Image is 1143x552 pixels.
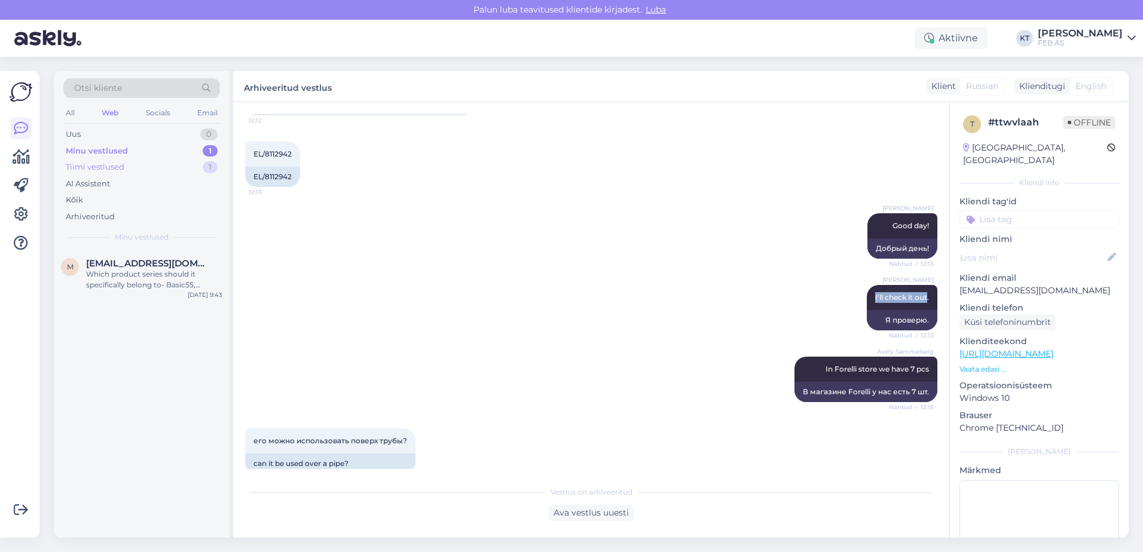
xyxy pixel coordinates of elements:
div: can it be used over a pipe? [245,453,415,474]
span: Good day! [893,221,929,230]
span: Nähtud ✓ 12:13 [889,331,934,340]
div: [PERSON_NAME] [959,446,1119,457]
div: [GEOGRAPHIC_DATA], [GEOGRAPHIC_DATA] [963,142,1107,167]
span: Avely Sammelselg [877,347,934,356]
p: [EMAIL_ADDRESS][DOMAIN_NAME] [959,284,1119,297]
div: KT [1016,30,1033,47]
span: [PERSON_NAME] [882,275,934,284]
div: Uus [66,128,81,140]
p: Kliendi nimi [959,233,1119,246]
a: [URL][DOMAIN_NAME] [959,348,1053,359]
div: EL/8112942 [245,167,300,187]
span: mykhailov04@gmail.com [86,258,210,269]
div: Aktiivne [915,27,988,49]
a: [PERSON_NAME]FEB AS [1038,29,1136,48]
div: Web [99,105,121,121]
p: Chrome [TECHNICAL_ID] [959,422,1119,434]
p: Operatsioonisüsteem [959,379,1119,392]
span: Luba [642,4,670,15]
div: All [63,105,77,121]
div: [PERSON_NAME] [1038,29,1123,38]
p: Kliendi telefon [959,302,1119,314]
div: Which product series should it specifically belong to- Basic55, [PERSON_NAME]? [86,269,222,290]
span: Vestlus on arhiveeritud [551,487,632,498]
span: t [970,119,974,128]
label: Arhiveeritud vestlus [244,78,332,94]
p: Kliendi tag'id [959,195,1119,208]
p: Vaata edasi ... [959,364,1119,375]
div: # ttwvlaah [988,115,1063,130]
div: Arhiveeritud [66,211,115,223]
span: его можно использовать поверх трубы? [253,436,407,445]
div: 0 [200,128,218,140]
input: Lisa nimi [960,251,1105,264]
span: English [1075,80,1107,93]
span: 12:13 [249,188,294,197]
div: В магазине Forelli у нас есть 7 шт. [794,382,937,402]
span: Otsi kliente [74,82,122,94]
div: Klienditugi [1014,80,1065,93]
span: Nähtud ✓ 12:15 [889,403,934,412]
div: Kliendi info [959,177,1119,188]
div: Klient [927,80,956,93]
div: [DATE] 9:43 [188,290,222,299]
div: Добрый день! [867,238,937,259]
div: 1 [203,145,218,157]
p: Klienditeekond [959,335,1119,348]
div: FEB AS [1038,38,1123,48]
img: Askly Logo [10,81,32,103]
div: Ava vestlus uuesti [549,505,634,521]
p: Windows 10 [959,392,1119,404]
div: AI Assistent [66,178,110,190]
div: Email [195,105,220,121]
span: In Forelli store we have 7 pcs [826,364,929,373]
div: Я проверю. [867,310,937,330]
p: Märkmed [959,464,1119,477]
div: Kõik [66,194,83,206]
span: I'll check it out. [875,293,929,302]
span: Offline [1063,116,1116,129]
div: 1 [203,161,218,173]
span: [PERSON_NAME] [882,204,934,213]
span: Minu vestlused [115,232,169,243]
span: EL/8112942 [253,149,292,158]
span: m [67,262,74,271]
span: 12:12 [249,116,294,125]
span: Russian [966,80,998,93]
span: Nähtud ✓ 12:13 [889,259,934,268]
div: Tiimi vestlused [66,161,124,173]
div: Küsi telefoninumbrit [959,314,1056,330]
p: Brauser [959,409,1119,422]
p: Kliendi email [959,272,1119,284]
div: Minu vestlused [66,145,128,157]
div: Socials [143,105,173,121]
input: Lisa tag [959,210,1119,228]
